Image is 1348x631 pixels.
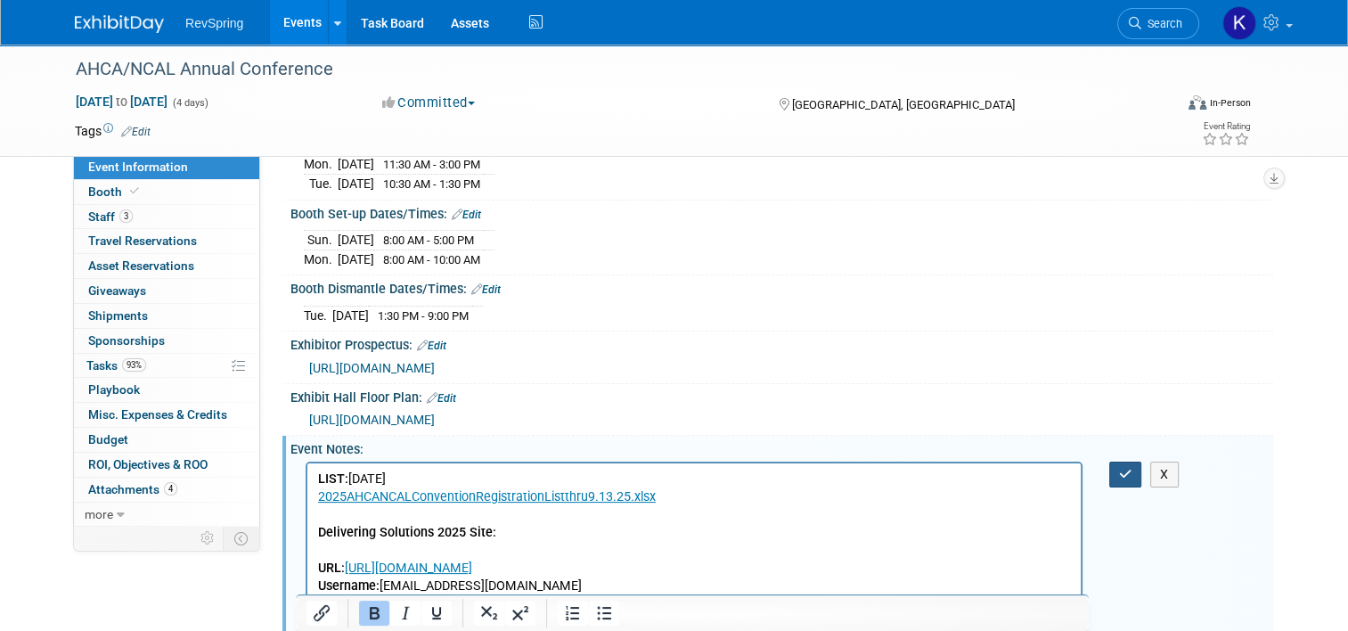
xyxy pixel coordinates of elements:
b: URL: [11,97,37,112]
b: Username: [11,115,72,130]
span: 8:00 AM - 10:00 AM [383,253,480,266]
button: Bullet list [589,601,619,626]
span: Giveaways [88,283,146,298]
button: Subscript [474,601,504,626]
td: Mon. [304,250,338,268]
p: Hotel: visit . Copy & paste your Access Key to respond to questions about your order.Access Keycc... [11,383,764,509]
li: Complimentary Lunch Both Days for Registered Exhibitor Staff [46,240,764,258]
a: Edit [427,392,456,405]
span: Booth [88,184,143,199]
div: Event Notes: [290,436,1273,458]
a: Attachments4 [74,478,259,502]
a: Tasks93% [74,354,259,378]
img: Format-Inperson.png [1189,95,1206,110]
span: more [85,507,113,521]
a: Shipments [74,304,259,328]
span: 4 [164,482,177,496]
span: [DATE] [DATE] [75,94,168,110]
td: Mon. [304,155,338,175]
td: Tue. [304,306,332,324]
div: AHCA/NCAL Annual Conference [69,53,1151,86]
td: [DATE] [338,250,374,268]
li: Opening & Closing General Sessions [82,329,764,347]
a: Trivium | Travel solution [44,402,179,417]
a: more [74,503,259,527]
a: 2025AHCANCALConventionRegistrationListthru9.13.25.xlsx [11,26,348,41]
button: X [1150,462,1179,488]
li: Three (3) Complimentary Badges per 10x10 Space [46,186,764,204]
div: Exhibitor Prospectus: [290,332,1273,355]
li: Company Profile Listing in the Mobile App [46,222,764,240]
div: Event Format [1077,93,1251,119]
a: Sponsorships [74,329,259,353]
a: [URL][DOMAIN_NAME] [309,361,435,375]
a: Giveaways [74,279,259,303]
a: Misc. Expenses & Credits [74,403,259,427]
span: RevSpring [185,16,243,30]
span: 3 [119,209,133,223]
span: Playbook [88,382,140,397]
span: Shipments [88,308,148,323]
a: Travel Reservations [74,229,259,253]
button: Bold [359,601,389,626]
span: Misc. Expenses & Credits [88,407,227,422]
a: FreemanOnline Events and Exhibit Solutions [110,491,362,506]
button: Numbered list [558,601,588,626]
div: Booth Dismantle Dates/Times: [290,275,1273,299]
div: Exhibit Hall Floor Plan: [290,384,1273,407]
a: [URL][DOMAIN_NAME] [37,97,165,112]
a: Booth [74,180,259,204]
td: Personalize Event Tab Strip [192,527,224,550]
span: 11:30 AM - 3:00 PM [383,158,480,171]
a: [URL][DOMAIN_NAME] [33,438,160,453]
span: Search [1141,17,1182,30]
span: Event Information [88,160,188,174]
span: 10:30 AM - 1:30 PM [383,177,480,191]
td: Sun. [304,231,338,250]
p: [DATE] [11,7,764,25]
span: Tasks [86,358,146,373]
a: Edit [452,209,481,221]
span: to [113,94,130,109]
span: 93% [122,358,146,372]
a: Playbook [74,378,259,402]
span: Travel Reservations [88,234,197,248]
td: [DATE] [338,175,374,193]
a: Asset Reservations [74,254,259,278]
span: Sponsorships [88,333,165,348]
div: Booth Set-up Dates/Times: [290,201,1273,224]
i: Booth reservation complete [130,186,139,196]
a: Edit [417,340,446,352]
span: Attachments [88,482,177,496]
span: [GEOGRAPHIC_DATA], [GEOGRAPHIC_DATA] [792,98,1015,111]
a: Budget [74,428,259,452]
div: In-Person [1209,96,1251,110]
a: Edit [121,126,151,138]
a: [URL][DOMAIN_NAME] [309,413,435,427]
b: Strategy meeting: [11,599,114,614]
li: How do I get my exhibit materials returned to my office/warehouse? An Outbound Shipping Form is r... [46,508,764,544]
a: Staff3 [74,205,259,229]
span: 8:00 AM - 5:00 PM [383,234,474,247]
div: Event Rating [1202,122,1250,131]
img: Kelsey Culver [1222,6,1256,40]
span: (4 days) [171,97,208,109]
span: ROI, Objectives & ROO [88,457,208,471]
li: Access to Non-Ticketed Education Sessions [46,347,764,365]
a: ROI, Objectives & ROO [74,453,259,477]
button: Underline [421,601,452,626]
b: Delivering Solutions 2025 Site: [11,61,189,77]
b: Included in booth: [11,169,114,184]
td: [DATE] [338,155,374,175]
li: Education Sessions [82,293,764,311]
span: Asset Reservations [88,258,194,273]
li: Network Opportunities Outside of the Show Floor [46,258,764,347]
span: Staff [88,209,133,224]
button: Superscript [505,601,535,626]
li: Convention Attendee List 30 Days Prior to Event [46,204,764,222]
li: Access to Registered Attendees & Education Sessions via our Mobile App [46,365,764,383]
img: ExhibitDay [75,15,164,33]
button: Committed [376,94,482,112]
button: Insert/edit link [306,601,337,626]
